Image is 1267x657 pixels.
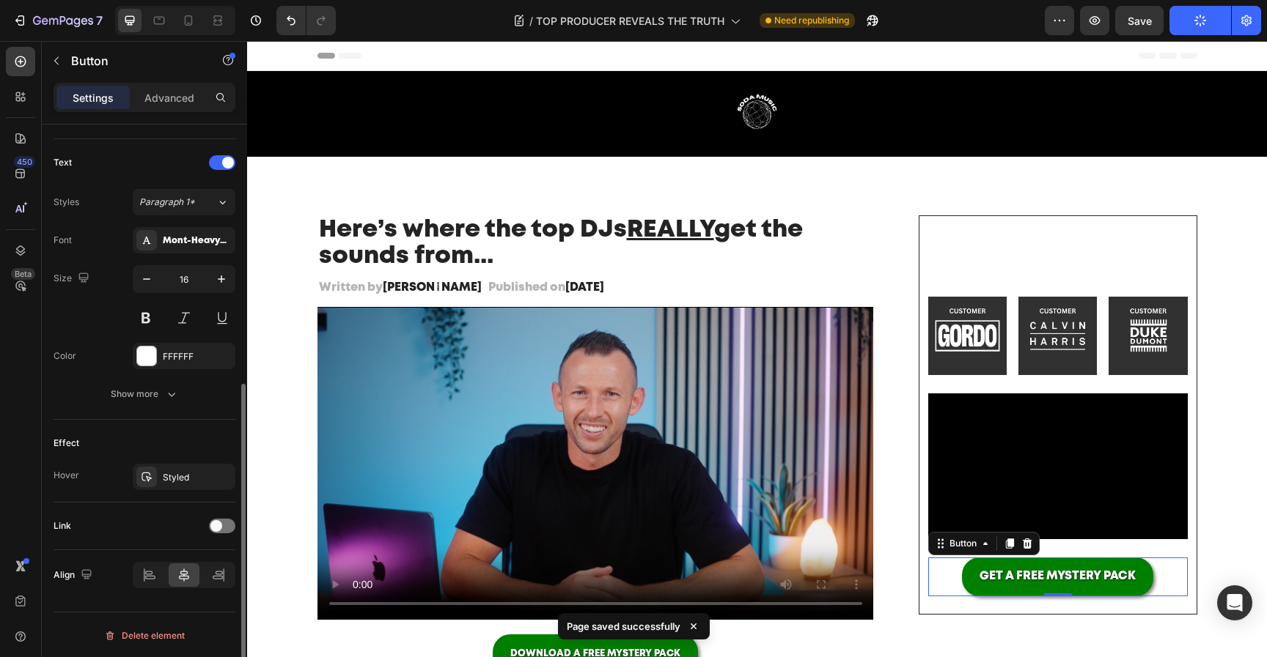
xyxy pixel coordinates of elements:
[54,381,235,407] button: Show more
[136,241,235,252] span: [PERSON_NAME]
[1128,15,1152,27] span: Save
[1115,6,1164,35] button: Save
[276,6,336,35] div: Undo/Redo
[1217,585,1252,620] div: Open Intercom Messenger
[380,178,467,200] u: REALLY
[11,268,35,280] div: Beta
[699,496,732,509] div: Button
[715,516,906,555] button: <p>GET A FREE MYSTERY PACK</p>
[111,387,179,401] div: Show more
[774,14,849,27] span: Need republishing
[681,352,940,498] video: Video
[247,41,1267,657] iframe: Design area
[54,156,72,169] div: Text
[536,13,724,29] span: TOP PRODUCER REVEALS THE TRUTH
[681,256,760,334] img: gempages_550190414179599328-91bda53a-9928-4ec8-8f42-fb34acf5e704.png
[771,256,850,334] img: gempages_550190414179599328-de86bda3-cbac-4751-9471-07e0255318b1.png
[529,13,533,29] span: /
[139,196,195,209] span: Paragraph 1*
[14,156,35,168] div: 450
[246,593,451,633] a: DOWNLOAD A FREE MYSTERY PACK
[6,6,109,35] button: 7
[567,619,680,634] p: Page saved successfully
[163,471,232,484] div: Styled
[241,237,357,258] p: Published on
[104,627,185,645] div: Delete element
[54,565,95,585] div: Align
[54,349,76,363] div: Color
[54,519,71,532] div: Link
[163,234,232,248] div: Mont-HeavyDEMO
[163,350,232,363] div: FFFFFF
[263,609,433,617] span: DOWNLOAD A FREE MYSTERY PACK
[70,174,627,231] h2: Here’s where the top DJs get the sounds from...
[73,90,114,105] p: Settings
[318,241,357,252] span: [DATE]
[96,12,103,29] p: 7
[72,237,237,258] p: Written by
[133,189,235,215] button: Paragraph 1*
[54,469,79,482] div: Hover
[144,90,194,105] p: Advanced
[54,234,72,247] div: Font
[70,266,627,579] video: Video
[479,42,541,104] img: gempages_550190414179599328-bcceed5c-f4b2-4947-9fb9-db70e84be6fb.png
[862,256,940,334] img: gempages_550190414179599328-b51d6b8c-8574-4381-a752-55bdef67fb8e.png
[54,196,79,209] div: Styles
[54,269,92,289] div: Size
[54,437,79,450] div: Effect
[54,624,235,647] button: Delete element
[732,525,889,546] p: GET A FREE MYSTERY PACK
[71,52,196,70] p: Button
